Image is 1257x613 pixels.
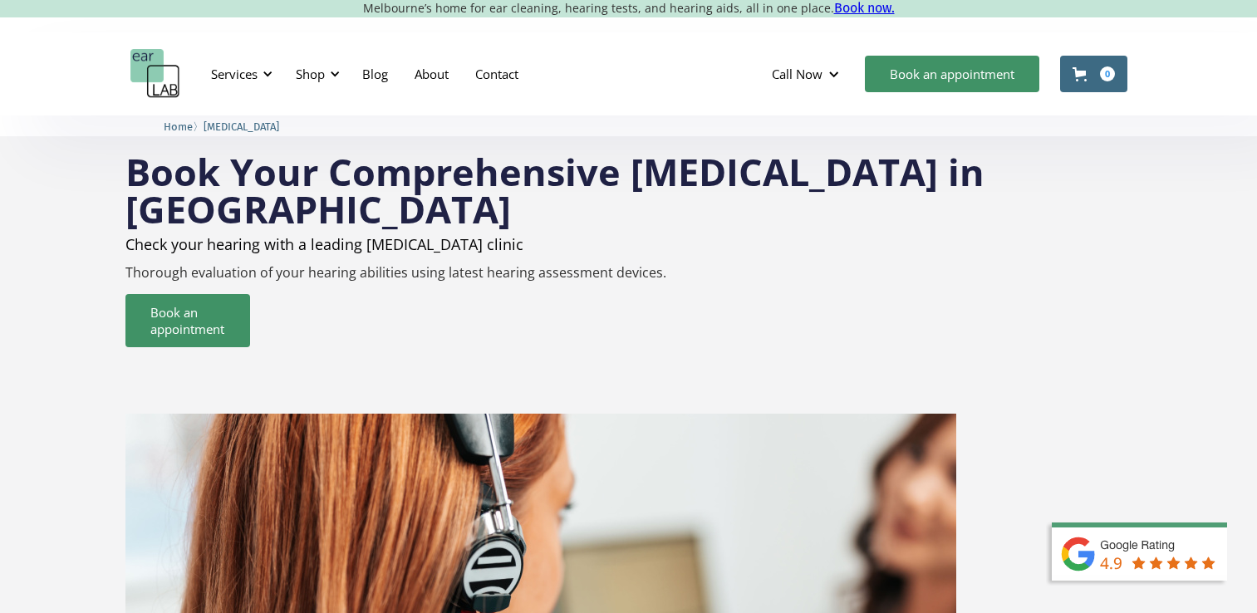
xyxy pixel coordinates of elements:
div: 0 [1100,66,1115,81]
a: [MEDICAL_DATA] [204,118,279,134]
a: Book an appointment [125,294,250,347]
li: 〉 [164,118,204,135]
div: Services [201,49,277,99]
div: Shop [296,66,325,82]
div: Services [211,66,258,82]
p: Thorough evaluation of your hearing abilities using latest hearing assessment devices. [125,265,1131,281]
a: Contact [462,50,532,98]
a: Blog [349,50,401,98]
a: Home [164,118,193,134]
span: [MEDICAL_DATA] [204,120,279,133]
h1: Book Your Comprehensive [MEDICAL_DATA] in [GEOGRAPHIC_DATA] [125,153,1131,228]
div: Call Now [772,66,822,82]
h2: Check your hearing with a leading [MEDICAL_DATA] clinic [125,236,1131,253]
a: About [401,50,462,98]
a: Open cart [1060,56,1127,92]
div: Call Now [759,49,857,99]
a: Book an appointment [865,56,1039,92]
div: Shop [286,49,345,99]
a: home [130,49,180,99]
span: Home [164,120,193,133]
